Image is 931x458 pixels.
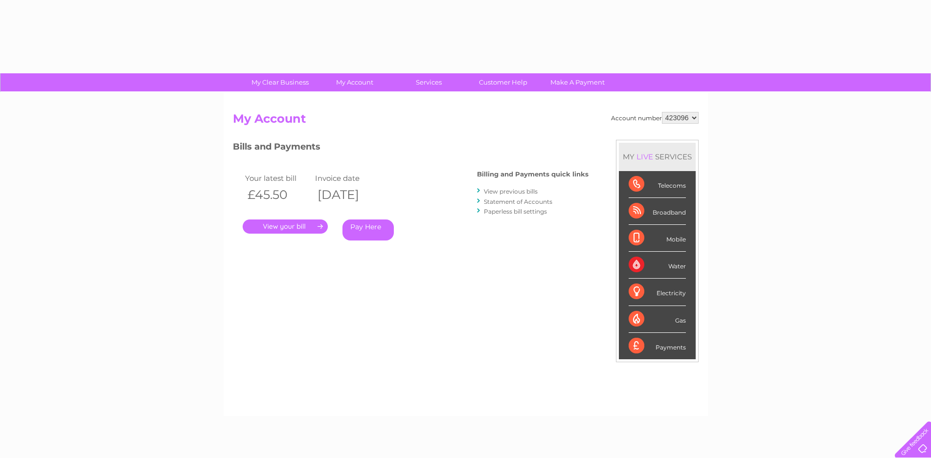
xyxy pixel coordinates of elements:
a: Customer Help [463,73,544,91]
h4: Billing and Payments quick links [477,171,589,178]
div: Gas [629,306,686,333]
div: Payments [629,333,686,359]
a: Paperless bill settings [484,208,547,215]
th: [DATE] [313,185,383,205]
a: Services [388,73,469,91]
a: Statement of Accounts [484,198,552,205]
td: Invoice date [313,172,383,185]
a: My Account [314,73,395,91]
a: Pay Here [342,219,394,240]
div: MY SERVICES [619,143,696,171]
h2: My Account [233,112,699,131]
div: Broadband [629,198,686,225]
a: My Clear Business [240,73,320,91]
div: Account number [611,112,699,124]
div: LIVE [635,152,655,161]
a: . [243,219,328,234]
div: Mobile [629,225,686,252]
th: £45.50 [243,185,313,205]
a: View previous bills [484,188,538,195]
div: Telecoms [629,171,686,198]
div: Water [629,252,686,279]
div: Electricity [629,279,686,305]
td: Your latest bill [243,172,313,185]
a: Make A Payment [537,73,618,91]
h3: Bills and Payments [233,140,589,157]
